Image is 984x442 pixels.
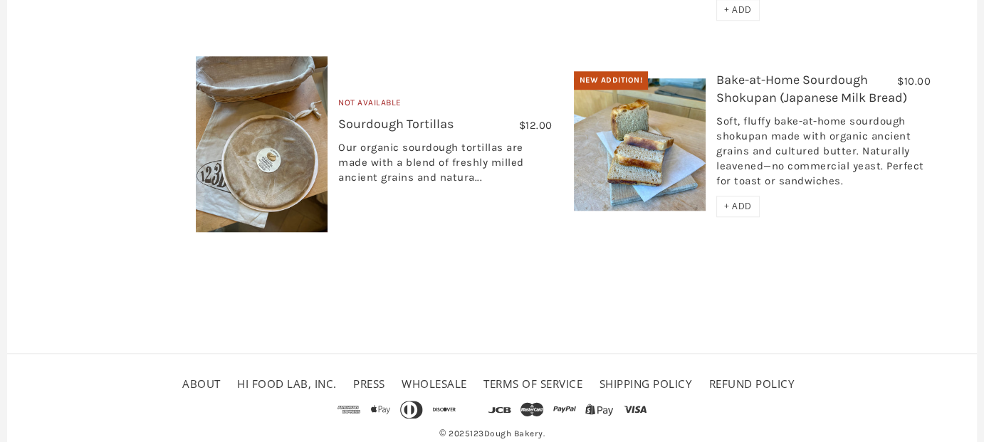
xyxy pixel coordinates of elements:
span: $12.00 [519,119,553,132]
span: $10.00 [897,75,931,88]
img: Bake-at-Home Sourdough Shokupan (Japanese Milk Bread) [574,78,706,211]
a: Sourdough Tortillas [338,116,454,132]
div: Our organic sourdough tortillas are made with a blend of freshly milled ancient grains and natura... [338,140,553,192]
a: Wholesale [402,377,467,391]
span: + ADD [724,4,752,16]
div: Not Available [338,96,553,115]
a: Bake-at-Home Sourdough Shokupan (Japanese Milk Bread) [716,72,907,105]
span: + ADD [724,200,752,212]
div: Soft, fluffy bake-at-home sourdough shokupan made with organic ancient grains and cultured butter... [716,114,931,196]
img: Sourdough Tortillas [196,56,328,232]
div: New Addition! [574,71,649,90]
a: Press [353,377,385,391]
ul: Secondary [179,372,805,396]
div: + ADD [716,196,760,217]
a: HI FOOD LAB, INC. [237,377,337,391]
a: Terms of service [483,377,582,391]
a: Refund policy [709,377,795,391]
a: Shipping Policy [600,377,693,391]
a: About [182,377,221,391]
a: 123Dough Bakery [470,428,543,438]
